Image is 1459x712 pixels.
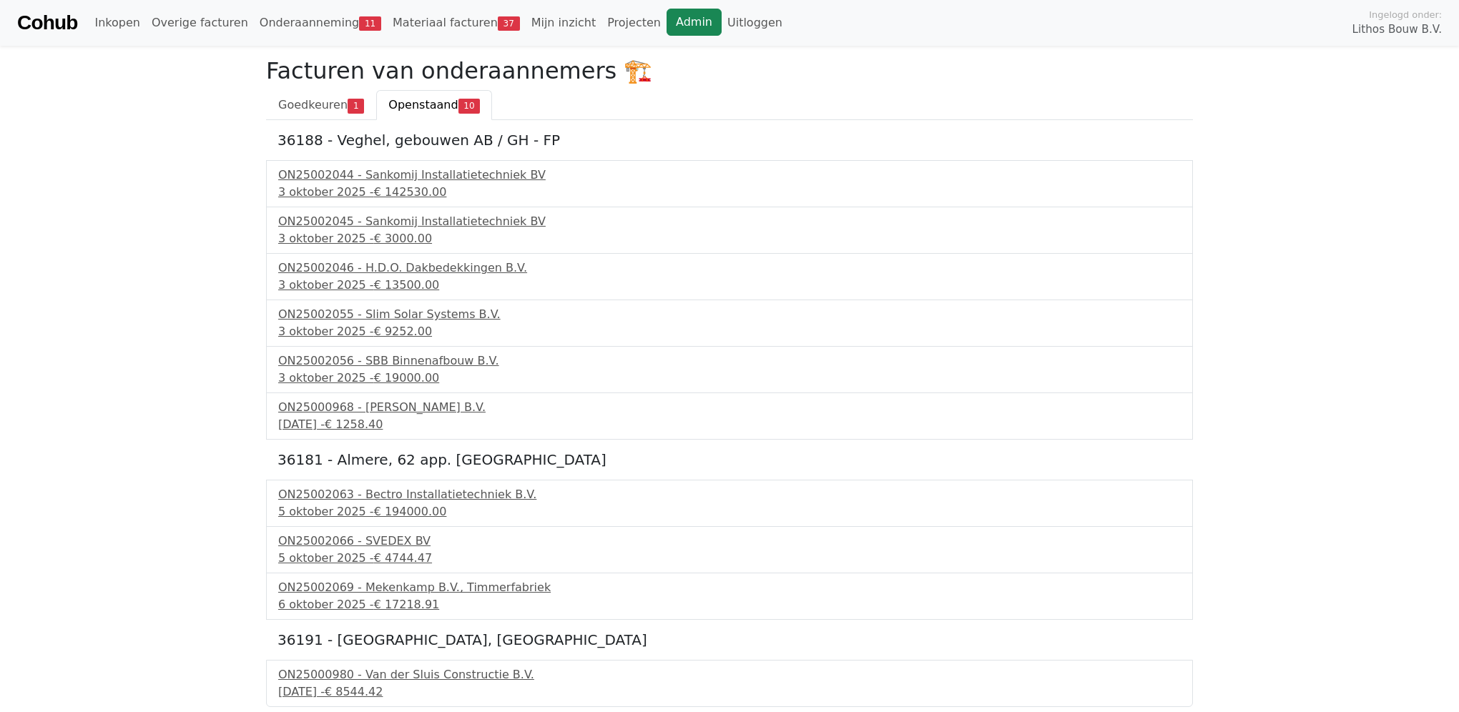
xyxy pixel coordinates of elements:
[17,6,77,40] a: Cohub
[89,9,145,37] a: Inkopen
[374,278,440,292] span: € 13500.00
[278,579,1181,596] div: ON25002069 - Mekenkamp B.V., Timmerfabriek
[254,9,387,37] a: Onderaanneming11
[278,98,348,112] span: Goedkeuren
[278,533,1181,550] div: ON25002066 - SVEDEX BV
[374,232,432,245] span: € 3000.00
[277,132,1182,149] h5: 36188 - Veghel, gebouwen AB / GH - FP
[278,486,1181,520] a: ON25002063 - Bectro Installatietechniek B.V.5 oktober 2025 -€ 194000.00
[278,683,1181,701] div: [DATE] -
[374,551,432,565] span: € 4744.47
[374,371,440,385] span: € 19000.00
[374,185,447,199] span: € 142530.00
[278,213,1181,230] div: ON25002045 - Sankomij Installatietechniek BV
[388,98,458,112] span: Openstaand
[278,666,1181,683] div: ON25000980 - Van der Sluis Constructie B.V.
[277,631,1182,648] h5: 36191 - [GEOGRAPHIC_DATA], [GEOGRAPHIC_DATA]
[348,99,364,113] span: 1
[278,306,1181,340] a: ON25002055 - Slim Solar Systems B.V.3 oktober 2025 -€ 9252.00
[278,306,1181,323] div: ON25002055 - Slim Solar Systems B.V.
[278,533,1181,567] a: ON25002066 - SVEDEX BV5 oktober 2025 -€ 4744.47
[376,90,492,120] a: Openstaand10
[359,16,381,31] span: 11
[278,259,1181,294] a: ON25002046 - H.D.O. Dakbedekkingen B.V.3 oktober 2025 -€ 13500.00
[374,598,440,611] span: € 17218.91
[278,416,1181,433] div: [DATE] -
[374,505,447,518] span: € 194000.00
[1352,21,1442,38] span: Lithos Bouw B.V.
[601,9,667,37] a: Projecten
[387,9,526,37] a: Materiaal facturen37
[277,451,1182,468] h5: 36181 - Almere, 62 app. [GEOGRAPHIC_DATA]
[278,167,1181,184] div: ON25002044 - Sankomij Installatietechniek BV
[278,259,1181,277] div: ON25002046 - H.D.O. Dakbedekkingen B.V.
[278,399,1181,416] div: ON25000968 - [PERSON_NAME] B.V.
[278,666,1181,701] a: ON25000980 - Van der Sluis Constructie B.V.[DATE] -€ 8544.42
[278,370,1181,387] div: 3 oktober 2025 -
[278,230,1181,247] div: 3 oktober 2025 -
[722,9,788,37] a: Uitloggen
[266,90,376,120] a: Goedkeuren1
[526,9,602,37] a: Mijn inzicht
[278,277,1181,294] div: 3 oktober 2025 -
[278,352,1181,370] div: ON25002056 - SBB Binnenafbouw B.V.
[1369,8,1442,21] span: Ingelogd onder:
[278,323,1181,340] div: 3 oktober 2025 -
[278,579,1181,613] a: ON25002069 - Mekenkamp B.V., Timmerfabriek6 oktober 2025 -€ 17218.91
[325,685,383,698] span: € 8544.42
[278,596,1181,613] div: 6 oktober 2025 -
[278,503,1181,520] div: 5 oktober 2025 -
[667,9,722,36] a: Admin
[278,486,1181,503] div: ON25002063 - Bectro Installatietechniek B.V.
[278,352,1181,387] a: ON25002056 - SBB Binnenafbouw B.V.3 oktober 2025 -€ 19000.00
[325,417,383,431] span: € 1258.40
[278,167,1181,201] a: ON25002044 - Sankomij Installatietechniek BV3 oktober 2025 -€ 142530.00
[266,57,1193,84] h2: Facturen van onderaannemers 🏗️
[278,213,1181,247] a: ON25002045 - Sankomij Installatietechniek BV3 oktober 2025 -€ 3000.00
[498,16,520,31] span: 37
[278,550,1181,567] div: 5 oktober 2025 -
[458,99,481,113] span: 10
[374,325,432,338] span: € 9252.00
[278,399,1181,433] a: ON25000968 - [PERSON_NAME] B.V.[DATE] -€ 1258.40
[278,184,1181,201] div: 3 oktober 2025 -
[146,9,254,37] a: Overige facturen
